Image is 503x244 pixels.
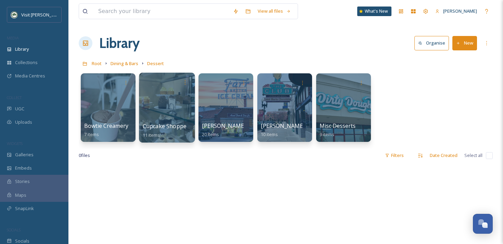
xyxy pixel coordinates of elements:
[111,60,138,66] span: Dining & Bars
[473,214,493,234] button: Open Chat
[452,36,477,50] button: New
[7,141,23,146] span: WIDGETS
[15,73,45,79] span: Media Centres
[92,59,102,68] a: Root
[21,11,65,18] span: Visit [PERSON_NAME]
[84,131,99,137] span: 7 items
[15,178,30,185] span: Stories
[92,60,102,66] span: Root
[15,106,24,112] span: UGC
[143,123,187,138] a: Cupcake Shoppe11 items
[84,122,128,130] span: Bowtie Creamery
[15,205,34,212] span: SnapLink
[79,152,90,159] span: 0 file s
[15,59,38,66] span: Collections
[382,149,407,162] div: Filters
[15,151,34,158] span: Galleries
[15,119,32,125] span: Uploads
[143,132,160,138] span: 11 items
[7,95,22,100] span: COLLECT
[202,123,272,137] a: [PERSON_NAME] Ice Cream20 items
[202,131,219,137] span: 20 items
[7,227,21,232] span: SOCIALS
[15,192,26,198] span: Maps
[11,11,18,18] img: Unknown.png
[414,36,449,50] button: Organise
[320,122,356,130] span: Misc Desserts
[111,59,138,68] a: Dining & Bars
[254,4,294,18] a: View all files
[84,123,128,137] a: Bowtie Creamery7 items
[320,123,356,137] a: Misc Desserts9 items
[464,152,482,159] span: Select all
[15,46,29,52] span: Library
[147,60,164,66] span: Dessert
[426,149,461,162] div: Date Created
[320,131,334,137] span: 9 items
[202,122,272,130] span: [PERSON_NAME] Ice Cream
[99,33,140,53] a: Library
[443,8,477,14] span: [PERSON_NAME]
[357,7,391,16] a: What's New
[95,4,230,19] input: Search your library
[261,122,334,130] span: [PERSON_NAME] Chocolates
[261,131,278,137] span: 10 items
[15,165,32,171] span: Embeds
[143,122,187,130] span: Cupcake Shoppe
[7,35,19,40] span: MEDIA
[261,123,334,137] a: [PERSON_NAME] Chocolates10 items
[147,59,164,68] a: Dessert
[432,4,480,18] a: [PERSON_NAME]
